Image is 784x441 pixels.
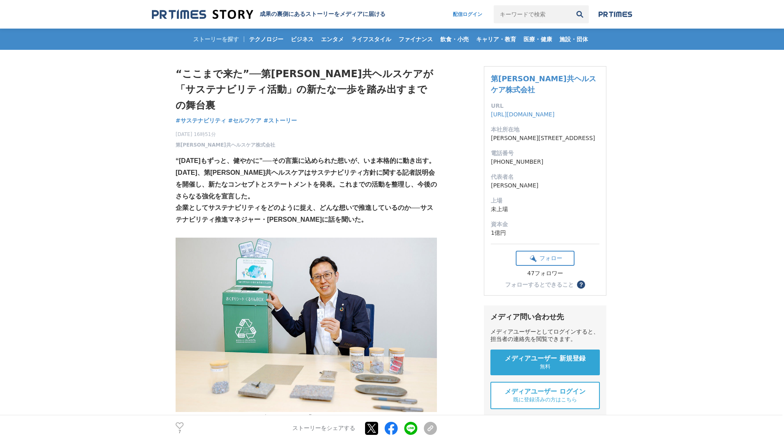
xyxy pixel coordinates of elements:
strong: [DATE]、第[PERSON_NAME]共ヘルスケアはサステナビリティ方針に関する記者説明会を開催し、新たなコンセプトとステートメントを発表。これまでの活動を整理し、今後のさらなる強化を宣言した。 [176,169,437,200]
a: 配信ログイン [445,5,490,23]
span: キャリア・教育 [473,36,519,43]
span: 既に登録済みの方はこちら [513,396,577,403]
div: 47フォロワー [516,270,575,277]
span: ファイナンス [395,36,436,43]
input: キーワードで検索 [494,5,571,23]
a: #サステナビリティ [176,116,226,125]
button: ？ [577,281,585,289]
a: メディアユーザー ログイン 既に登録済みの方はこちら [490,382,600,409]
dd: [PERSON_NAME] [491,181,599,190]
a: [URL][DOMAIN_NAME] [491,111,555,118]
p: ストーリーをシェアする [292,425,355,432]
a: 飲食・小売 [437,29,472,50]
button: 検索 [571,5,589,23]
span: #ストーリー [263,117,297,124]
p: 7 [176,430,184,434]
strong: “[DATE]もずっと、健やかに”──その言葉に込められた想いが、いま本格的に動き出す。 [176,157,435,164]
img: 成果の裏側にあるストーリーをメディアに届ける [152,9,253,20]
h1: “ここまで来た”──第[PERSON_NAME]共ヘルスケアが「サステナビリティ活動」の新たな一歩を踏み出すまでの舞台裏 [176,66,437,113]
strong: 企業としてサステナビリティをどのように捉え、どんな想いで推進しているのか──サステナビリティ推進マネジャー・[PERSON_NAME]に話を聞いた。 [176,204,433,223]
a: 医療・健康 [520,29,555,50]
span: #セルフケア [228,117,262,124]
span: ビジネス [287,36,317,43]
span: テクノロジー [246,36,287,43]
div: フォローするとできること [505,282,574,287]
p: サステナビリティサイト「Wellness for Good」： [176,412,437,424]
dt: 本社所在地 [491,125,599,134]
div: メディアユーザーとしてログインすると、担当者の連絡先を閲覧できます。 [490,328,600,343]
span: エンタメ [318,36,347,43]
dd: [PERSON_NAME][STREET_ADDRESS] [491,134,599,143]
dt: 資本金 [491,220,599,229]
a: 施設・団体 [556,29,591,50]
button: フォロー [516,251,575,266]
a: ビジネス [287,29,317,50]
a: エンタメ [318,29,347,50]
span: 無料 [540,363,550,370]
span: メディアユーザー ログイン [505,388,586,396]
a: メディアユーザー 新規登録 無料 [490,350,600,375]
dd: 1億円 [491,229,599,237]
a: ライフスタイル [348,29,394,50]
h2: 成果の裏側にあるストーリーをメディアに届ける [260,11,385,18]
span: 施設・団体 [556,36,591,43]
a: 第[PERSON_NAME]共ヘルスケア株式会社 [176,141,275,149]
span: ？ [578,282,584,287]
span: ライフスタイル [348,36,394,43]
div: メディア問い合わせ先 [490,312,600,322]
span: [DATE] 16時51分 [176,131,275,138]
dd: [PHONE_NUMBER] [491,158,599,166]
img: thumbnail_910c58a0-73f5-11f0-b044-6f7ac2b63f01.jpg [176,238,437,412]
a: #セルフケア [228,116,262,125]
dd: 未上場 [491,205,599,214]
span: #サステナビリティ [176,117,226,124]
img: prtimes [599,11,632,18]
dt: 電話番号 [491,149,599,158]
a: 第[PERSON_NAME]共ヘルスケア株式会社 [491,74,596,94]
span: 医療・健康 [520,36,555,43]
a: #ストーリー [263,116,297,125]
span: メディアユーザー 新規登録 [505,354,586,363]
dt: 上場 [491,196,599,205]
a: キャリア・教育 [473,29,519,50]
dt: URL [491,102,599,110]
a: テクノロジー [246,29,287,50]
span: 飲食・小売 [437,36,472,43]
dt: 代表者名 [491,173,599,181]
a: 成果の裏側にあるストーリーをメディアに届ける 成果の裏側にあるストーリーをメディアに届ける [152,9,385,20]
a: ファイナンス [395,29,436,50]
